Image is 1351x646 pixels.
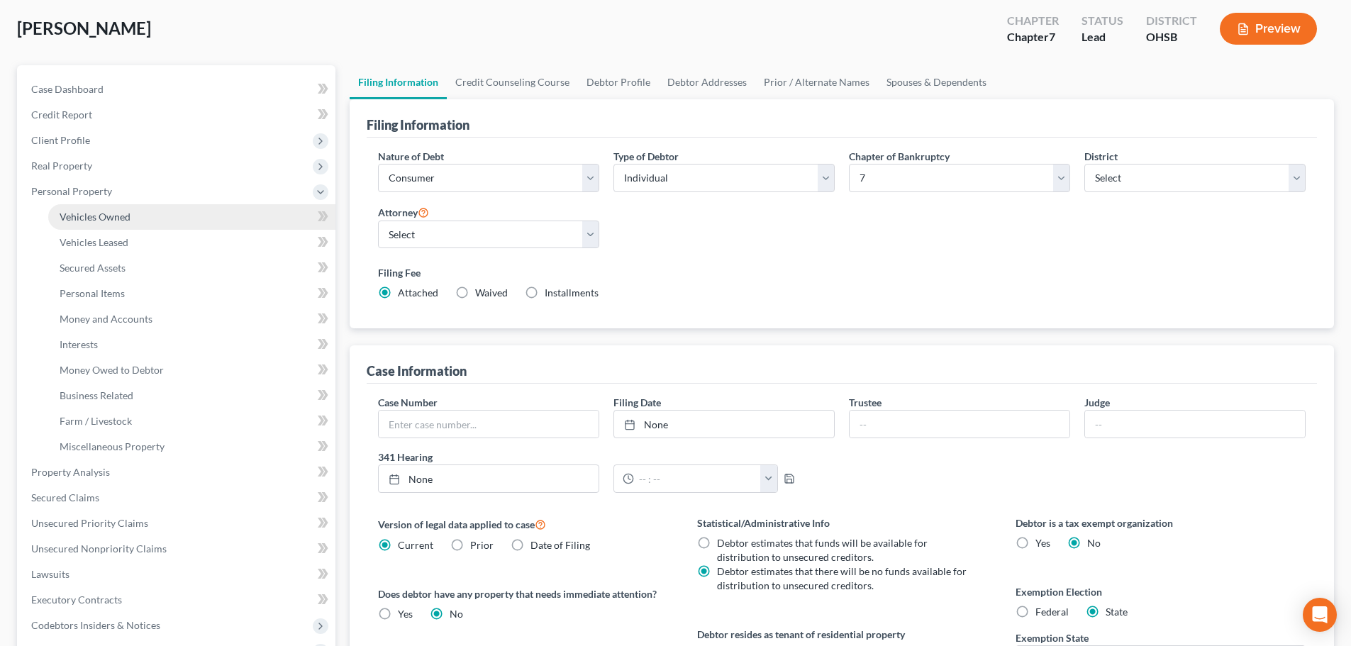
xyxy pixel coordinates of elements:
[613,149,679,164] label: Type of Debtor
[849,395,882,410] label: Trustee
[717,537,928,563] span: Debtor estimates that funds will be available for distribution to unsecured creditors.
[20,77,335,102] a: Case Dashboard
[20,587,335,613] a: Executory Contracts
[48,408,335,434] a: Farm / Livestock
[20,536,335,562] a: Unsecured Nonpriority Claims
[60,211,130,223] span: Vehicles Owned
[1007,13,1059,29] div: Chapter
[60,287,125,299] span: Personal Items
[48,434,335,460] a: Miscellaneous Property
[31,466,110,478] span: Property Analysis
[48,306,335,332] a: Money and Accounts
[1085,411,1305,438] input: --
[60,313,152,325] span: Money and Accounts
[1016,584,1306,599] label: Exemption Election
[31,185,112,197] span: Personal Property
[1007,29,1059,45] div: Chapter
[31,594,122,606] span: Executory Contracts
[20,511,335,536] a: Unsecured Priority Claims
[31,619,160,631] span: Codebtors Insiders & Notices
[367,116,469,133] div: Filing Information
[31,568,70,580] span: Lawsuits
[1016,630,1089,645] label: Exemption State
[20,485,335,511] a: Secured Claims
[475,286,508,299] span: Waived
[1035,606,1069,618] span: Federal
[447,65,578,99] a: Credit Counseling Course
[634,465,761,492] input: -- : --
[378,516,668,533] label: Version of legal data applied to case
[1106,606,1128,618] span: State
[378,204,429,221] label: Attorney
[378,149,444,164] label: Nature of Debt
[1146,29,1197,45] div: OHSB
[1303,598,1337,632] div: Open Intercom Messenger
[31,134,90,146] span: Client Profile
[878,65,995,99] a: Spouses & Dependents
[60,236,128,248] span: Vehicles Leased
[371,450,842,464] label: 341 Hearing
[378,586,668,601] label: Does debtor have any property that needs immediate attention?
[31,108,92,121] span: Credit Report
[450,608,463,620] span: No
[545,286,599,299] span: Installments
[60,415,132,427] span: Farm / Livestock
[578,65,659,99] a: Debtor Profile
[755,65,878,99] a: Prior / Alternate Names
[614,411,834,438] a: None
[60,389,133,401] span: Business Related
[1084,149,1118,164] label: District
[60,262,126,274] span: Secured Assets
[849,149,950,164] label: Chapter of Bankruptcy
[20,460,335,485] a: Property Analysis
[48,357,335,383] a: Money Owed to Debtor
[379,465,599,492] a: None
[1220,13,1317,45] button: Preview
[1082,29,1123,45] div: Lead
[470,539,494,551] span: Prior
[350,65,447,99] a: Filing Information
[31,517,148,529] span: Unsecured Priority Claims
[398,286,438,299] span: Attached
[20,562,335,587] a: Lawsuits
[48,230,335,255] a: Vehicles Leased
[48,281,335,306] a: Personal Items
[1016,516,1306,530] label: Debtor is a tax exempt organization
[398,539,433,551] span: Current
[379,411,599,438] input: Enter case number...
[31,83,104,95] span: Case Dashboard
[48,255,335,281] a: Secured Assets
[398,608,413,620] span: Yes
[530,539,590,551] span: Date of Filing
[60,338,98,350] span: Interests
[60,440,165,452] span: Miscellaneous Property
[48,383,335,408] a: Business Related
[697,627,987,642] label: Debtor resides as tenant of residential property
[60,364,164,376] span: Money Owed to Debtor
[1049,30,1055,43] span: 7
[48,204,335,230] a: Vehicles Owned
[378,395,438,410] label: Case Number
[367,362,467,379] div: Case Information
[1084,395,1110,410] label: Judge
[17,18,151,38] span: [PERSON_NAME]
[31,542,167,555] span: Unsecured Nonpriority Claims
[850,411,1069,438] input: --
[697,516,987,530] label: Statistical/Administrative Info
[1035,537,1050,549] span: Yes
[31,491,99,503] span: Secured Claims
[1146,13,1197,29] div: District
[613,395,661,410] label: Filing Date
[1087,537,1101,549] span: No
[717,565,967,591] span: Debtor estimates that there will be no funds available for distribution to unsecured creditors.
[378,265,1306,280] label: Filing Fee
[48,332,335,357] a: Interests
[659,65,755,99] a: Debtor Addresses
[31,160,92,172] span: Real Property
[1082,13,1123,29] div: Status
[20,102,335,128] a: Credit Report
